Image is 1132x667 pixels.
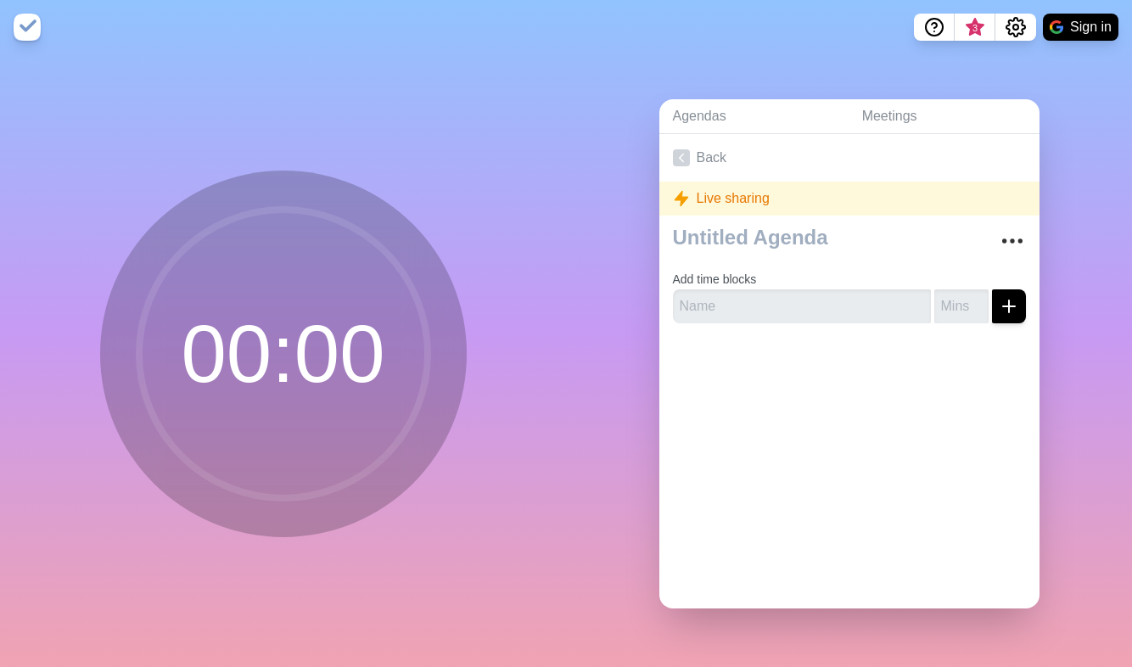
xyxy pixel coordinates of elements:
button: What’s new [955,14,995,41]
input: Mins [934,289,989,323]
a: Meetings [849,99,1040,134]
button: More [995,224,1029,258]
button: Sign in [1043,14,1118,41]
span: 3 [968,21,982,35]
label: Add time blocks [673,272,757,286]
input: Name [673,289,931,323]
a: Back [659,134,1040,182]
img: timeblocks logo [14,14,41,41]
button: Help [914,14,955,41]
img: google logo [1050,20,1063,34]
div: Live sharing [659,182,1040,216]
a: Agendas [659,99,849,134]
button: Settings [995,14,1036,41]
